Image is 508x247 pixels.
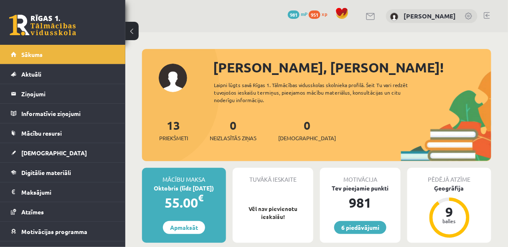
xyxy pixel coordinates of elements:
[142,168,226,184] div: Mācību maksa
[159,118,188,142] a: 13Priekšmeti
[334,221,386,234] a: 6 piedāvājumi
[198,192,203,204] span: €
[11,163,115,182] a: Digitālie materiāli
[11,84,115,103] a: Ziņojumi
[21,183,115,202] legend: Maksājumi
[437,219,462,224] div: balles
[21,169,71,176] span: Digitālie materiāli
[407,168,491,184] div: Pēdējā atzīme
[309,10,320,19] span: 951
[11,64,115,84] a: Aktuāli
[159,134,188,142] span: Priekšmeti
[309,10,331,17] a: 951 xp
[142,193,226,213] div: 55.00
[11,123,115,143] a: Mācību resursi
[407,184,491,239] a: Ģeogrāfija 9 balles
[163,221,205,234] a: Apmaksāt
[210,134,257,142] span: Neizlasītās ziņas
[21,51,43,58] span: Sākums
[288,10,300,19] span: 981
[142,184,226,193] div: Oktobris (līdz [DATE])
[21,129,62,137] span: Mācību resursi
[213,57,491,77] div: [PERSON_NAME], [PERSON_NAME]!
[390,13,399,21] img: Anastasija Smirnova
[11,222,115,241] a: Motivācijas programma
[21,70,41,78] span: Aktuāli
[11,104,115,123] a: Informatīvie ziņojumi
[278,134,336,142] span: [DEMOGRAPHIC_DATA]
[9,15,76,36] a: Rīgas 1. Tālmācības vidusskola
[214,81,424,104] div: Laipni lūgts savā Rīgas 1. Tālmācības vidusskolas skolnieka profilā. Šeit Tu vari redzēt tuvojošo...
[437,205,462,219] div: 9
[320,193,401,213] div: 981
[21,84,115,103] legend: Ziņojumi
[11,45,115,64] a: Sākums
[301,10,307,17] span: mP
[404,12,456,20] a: [PERSON_NAME]
[210,118,257,142] a: 0Neizlasītās ziņas
[237,205,309,221] p: Vēl nav pievienotu ieskaišu!
[21,228,87,235] span: Motivācijas programma
[11,143,115,162] a: [DEMOGRAPHIC_DATA]
[11,202,115,221] a: Atzīmes
[233,168,313,184] div: Tuvākā ieskaite
[320,168,401,184] div: Motivācija
[320,184,401,193] div: Tev pieejamie punkti
[288,10,307,17] a: 981 mP
[11,183,115,202] a: Maksājumi
[21,208,44,216] span: Atzīmes
[21,149,87,157] span: [DEMOGRAPHIC_DATA]
[21,104,115,123] legend: Informatīvie ziņojumi
[407,184,491,193] div: Ģeogrāfija
[322,10,327,17] span: xp
[278,118,336,142] a: 0[DEMOGRAPHIC_DATA]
